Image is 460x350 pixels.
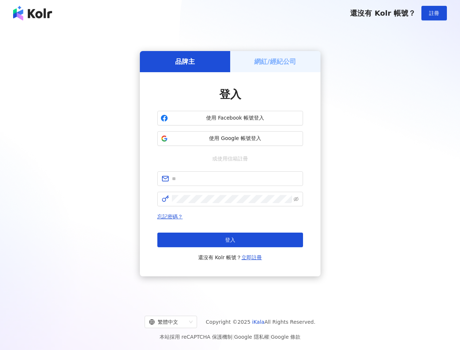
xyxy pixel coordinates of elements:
span: | [269,334,271,340]
h5: 品牌主 [175,57,195,66]
a: iKala [252,319,264,325]
span: 使用 Facebook 帳號登入 [171,114,300,122]
a: 立即註冊 [241,254,262,260]
button: 註冊 [421,6,447,20]
span: 本站採用 reCAPTCHA 保護機制 [160,332,300,341]
span: 登入 [219,88,241,101]
span: 還沒有 Kolr 帳號？ [350,9,416,17]
span: Copyright © 2025 All Rights Reserved. [206,318,315,326]
span: 使用 Google 帳號登入 [171,135,300,142]
span: eye-invisible [294,197,299,202]
span: 註冊 [429,10,439,16]
img: logo [13,6,52,20]
span: 登入 [225,237,235,243]
button: 使用 Google 帳號登入 [157,131,303,146]
h5: 網紅/經紀公司 [254,57,296,66]
div: 繁體中文 [149,316,186,328]
a: Google 隱私權 [234,334,269,340]
a: 忘記密碼？ [157,214,183,219]
button: 登入 [157,233,303,247]
button: 使用 Facebook 帳號登入 [157,111,303,125]
span: 或使用信箱註冊 [207,155,253,163]
span: | [232,334,234,340]
a: Google 條款 [271,334,300,340]
span: 還沒有 Kolr 帳號？ [198,253,262,262]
